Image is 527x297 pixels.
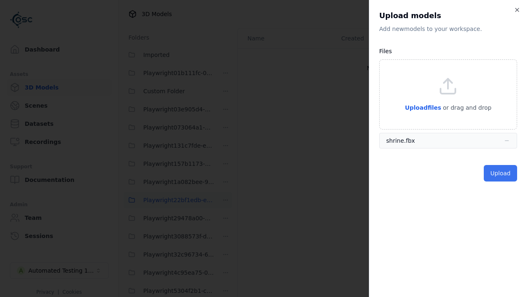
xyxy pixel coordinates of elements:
[441,103,492,113] p: or drag and drop
[379,48,392,54] label: Files
[405,104,441,111] span: Upload files
[386,137,415,145] div: shrine.fbx
[484,165,517,181] button: Upload
[379,25,517,33] p: Add new model s to your workspace.
[379,10,517,21] h2: Upload models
